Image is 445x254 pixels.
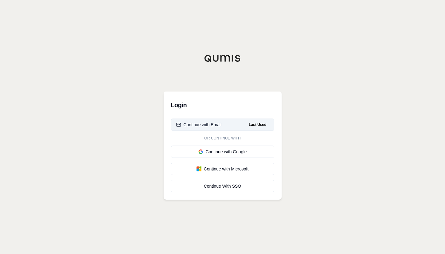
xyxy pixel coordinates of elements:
[171,163,274,175] button: Continue with Microsoft
[246,121,269,128] span: Last Used
[176,183,269,189] div: Continue With SSO
[204,55,241,62] img: Qumis
[176,149,269,155] div: Continue with Google
[171,146,274,158] button: Continue with Google
[171,119,274,131] button: Continue with EmailLast Used
[171,180,274,192] a: Continue With SSO
[176,122,222,128] div: Continue with Email
[171,99,274,111] h3: Login
[176,166,269,172] div: Continue with Microsoft
[202,136,243,141] span: Or continue with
